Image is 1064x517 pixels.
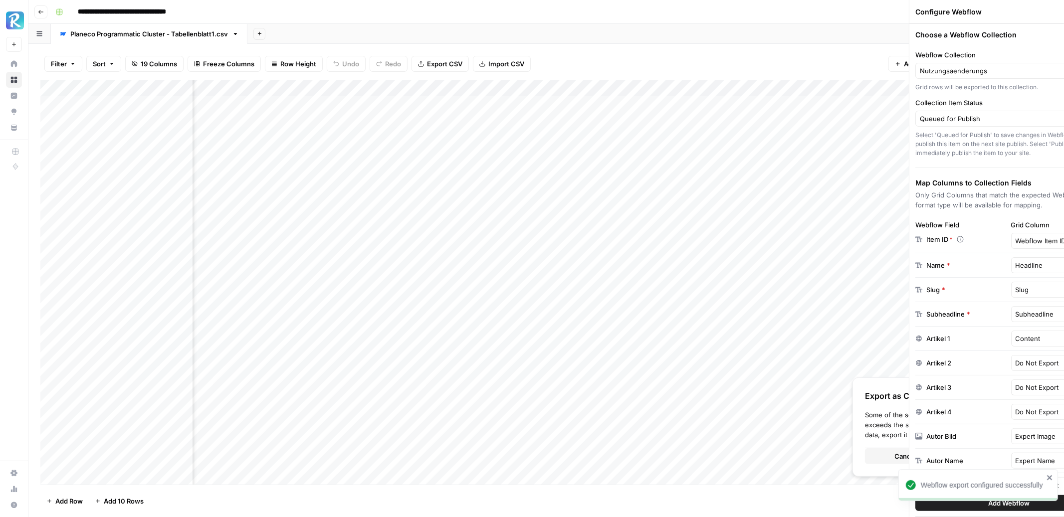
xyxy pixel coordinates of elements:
[86,56,121,72] button: Sort
[915,220,1007,230] div: Webflow Field
[904,59,942,69] span: Add Column
[926,285,945,295] div: Slug
[6,11,24,29] img: Radyant Logo
[265,56,323,72] button: Row Height
[385,59,401,69] span: Redo
[6,56,22,72] a: Home
[55,496,83,506] span: Add Row
[280,59,316,69] span: Row Height
[6,497,22,513] button: Help + Support
[427,59,462,69] span: Export CSV
[188,56,261,72] button: Freeze Columns
[125,56,184,72] button: 19 Columns
[488,59,524,69] span: Import CSV
[93,59,106,69] span: Sort
[865,390,1032,402] div: Export as CSV?
[203,59,254,69] span: Freeze Columns
[40,493,89,509] button: Add Row
[51,59,67,69] span: Filter
[370,56,408,72] button: Redo
[6,481,22,497] a: Usage
[44,56,82,72] button: Filter
[6,72,22,88] a: Browse
[473,56,531,72] button: Import CSV
[926,334,950,344] div: Artikel 1
[141,59,177,69] span: 19 Columns
[6,104,22,120] a: Opportunities
[1047,474,1054,482] button: close
[6,88,22,104] a: Insights
[104,496,144,506] span: Add 10 Rows
[926,382,951,392] div: Artikel 3
[926,358,951,368] div: Artikel 2
[51,24,247,44] a: Planeco Programmatic Cluster - Tabellenblatt1.csv
[926,456,963,466] div: Autor Name
[926,407,952,417] div: Artikel 4
[967,309,970,319] span: Required
[865,410,1032,440] div: Some of the selected cells contain content that exceeds the size limit for copying. To access the...
[926,431,956,441] div: Autor Bild
[888,56,949,72] button: Add Column
[926,260,950,270] div: Name
[947,260,950,270] span: Required
[70,29,228,39] div: Planeco Programmatic Cluster - Tabellenblatt1.csv
[6,120,22,136] a: Your Data
[949,235,953,243] span: Required
[926,309,970,319] div: Subheadline
[921,480,1044,490] div: Webflow export configured successfully
[6,465,22,481] a: Settings
[895,451,917,461] span: Cancel
[926,234,953,244] p: Item ID
[865,448,946,464] button: Cancel
[942,285,945,295] span: Required
[89,493,150,509] button: Add 10 Rows
[327,56,366,72] button: Undo
[6,8,22,33] button: Workspace: Radyant
[412,56,469,72] button: Export CSV
[342,59,359,69] span: Undo
[988,498,1030,508] span: Add Webflow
